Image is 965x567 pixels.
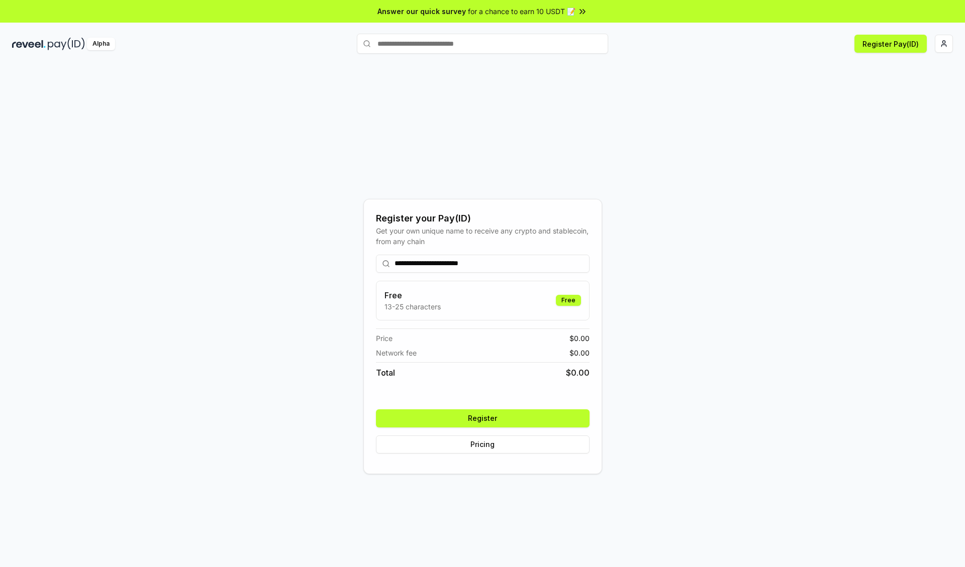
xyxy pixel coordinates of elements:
[376,435,590,453] button: Pricing
[569,348,590,358] span: $ 0.00
[48,38,85,50] img: pay_id
[376,367,395,379] span: Total
[384,301,441,312] p: 13-25 characters
[377,6,466,17] span: Answer our quick survey
[12,38,46,50] img: reveel_dark
[376,211,590,225] div: Register your Pay(ID)
[854,35,927,53] button: Register Pay(ID)
[376,333,393,344] span: Price
[376,348,417,358] span: Network fee
[569,333,590,344] span: $ 0.00
[468,6,575,17] span: for a chance to earn 10 USDT 📝
[566,367,590,379] span: $ 0.00
[376,225,590,247] div: Get your own unique name to receive any crypto and stablecoin, from any chain
[376,409,590,427] button: Register
[384,289,441,301] h3: Free
[556,295,581,306] div: Free
[87,38,115,50] div: Alpha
